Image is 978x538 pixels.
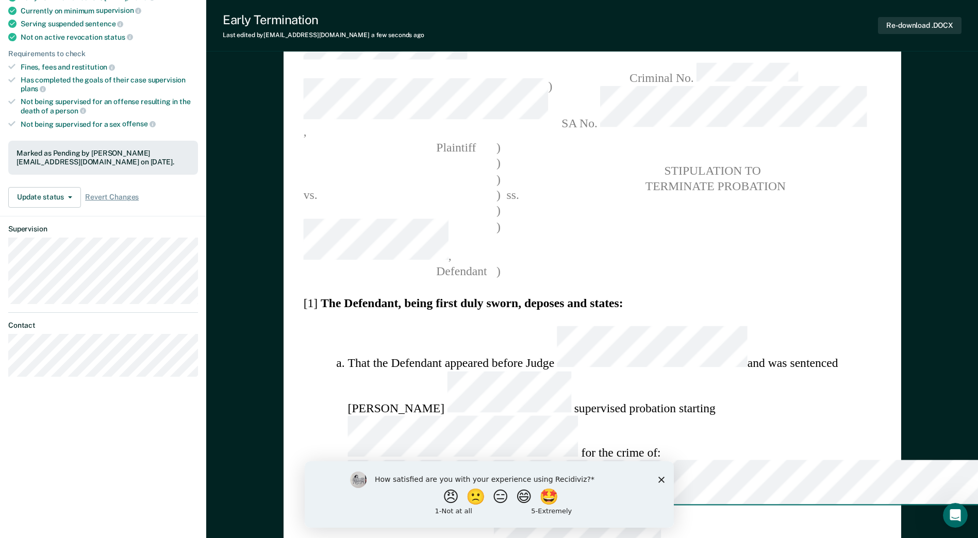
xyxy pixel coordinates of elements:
[85,193,139,201] span: Revert Changes
[104,33,133,41] span: status
[223,12,424,27] div: Early Termination
[21,62,198,72] div: Fines, fees and
[21,6,198,15] div: Currently on minimum
[303,141,476,154] span: Plaintiff
[8,225,198,233] dt: Supervision
[21,120,198,129] div: Not being supervised for a sex
[305,461,674,528] iframe: Survey by Kim from Recidiviz
[547,86,881,130] span: SA No.
[496,139,501,155] span: )
[496,187,501,203] span: )
[21,32,198,42] div: Not on active revocation
[943,503,968,528] iframe: Intercom live chat
[303,264,487,278] span: Defendant
[347,326,881,509] li: That the Defendant appeared before Judge and was sentenced [PERSON_NAME] supervised probation sta...
[303,188,317,201] span: vs.
[496,203,501,218] span: )
[496,263,501,279] span: )
[496,171,501,187] span: )
[21,97,198,115] div: Not being supervised for an offense resulting in the death of a
[85,20,124,28] span: sentence
[303,79,548,139] span: ,
[371,31,424,39] span: a few seconds ago
[55,107,86,115] span: person
[878,17,962,34] button: Re-download .DOCX
[8,321,198,330] dt: Contact
[96,6,141,14] span: supervision
[21,19,198,28] div: Serving suspended
[321,296,623,309] strong: The Defendant, being first duly sworn, deposes and states:
[496,155,501,171] span: )
[122,120,156,128] span: offense
[72,63,115,71] span: restitution
[21,76,198,93] div: Has completed the goals of their case supervision
[496,218,501,263] span: )
[8,187,81,208] button: Update status
[500,187,524,203] span: ss.
[21,85,46,93] span: plans
[303,295,881,311] section: [1]
[303,218,496,263] span: ,
[16,149,190,166] div: Marked as Pending by [PERSON_NAME][EMAIL_ADDRESS][DOMAIN_NAME] on [DATE].
[547,162,881,194] pre: STIPULATION TO TERMINATE PROBATION
[8,49,198,58] div: Requirements to check
[223,31,424,39] div: Last edited by [EMAIL_ADDRESS][DOMAIN_NAME]
[547,63,881,86] span: Criminal No.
